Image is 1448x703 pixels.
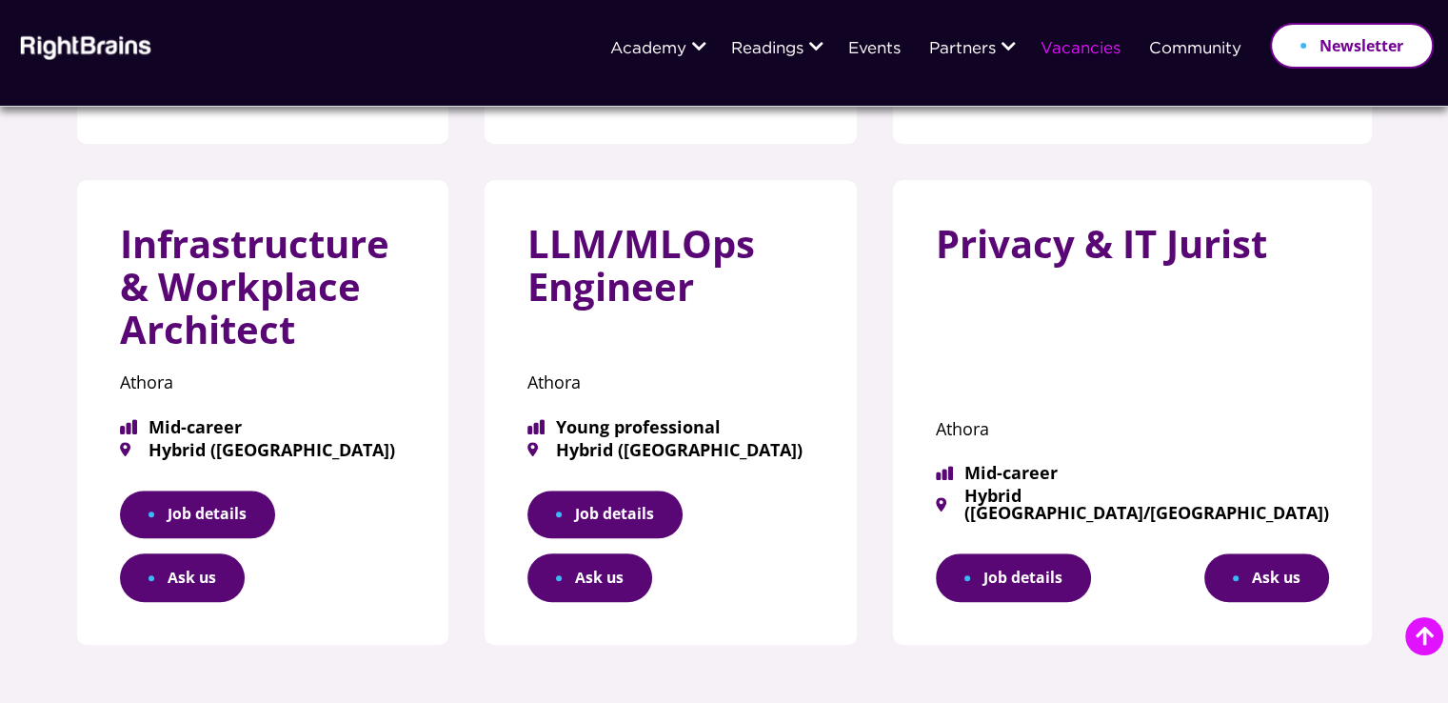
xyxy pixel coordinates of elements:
a: Job details [936,553,1091,602]
h3: Privacy & IT Jurist [936,223,1329,280]
h3: Infrastructure & Workplace Architect [120,223,407,365]
span: Young professional [527,418,814,435]
button: Ask us [1204,553,1329,602]
button: Ask us [527,553,652,602]
span: Hybrid ([GEOGRAPHIC_DATA]) [527,441,814,458]
a: Academy [610,41,686,58]
a: Community [1149,41,1241,58]
span: Hybrid ([GEOGRAPHIC_DATA]/[GEOGRAPHIC_DATA]) [936,487,1329,521]
p: Athora [527,366,814,399]
p: Athora [120,366,407,399]
a: Job details [527,491,683,539]
span: Mid-career [936,464,1329,481]
button: Ask us [120,553,245,602]
p: Athora [936,412,1329,446]
h3: LLM/MLOps Engineer [527,223,814,323]
a: Partners [929,41,996,58]
a: Readings [731,41,803,58]
img: Rightbrains [14,32,152,60]
a: Vacancies [1041,41,1121,58]
span: Mid-career [120,418,407,435]
span: Hybrid ([GEOGRAPHIC_DATA]) [120,441,407,458]
a: Job details [120,491,275,539]
a: Events [848,41,901,58]
a: Newsletter [1270,23,1434,69]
